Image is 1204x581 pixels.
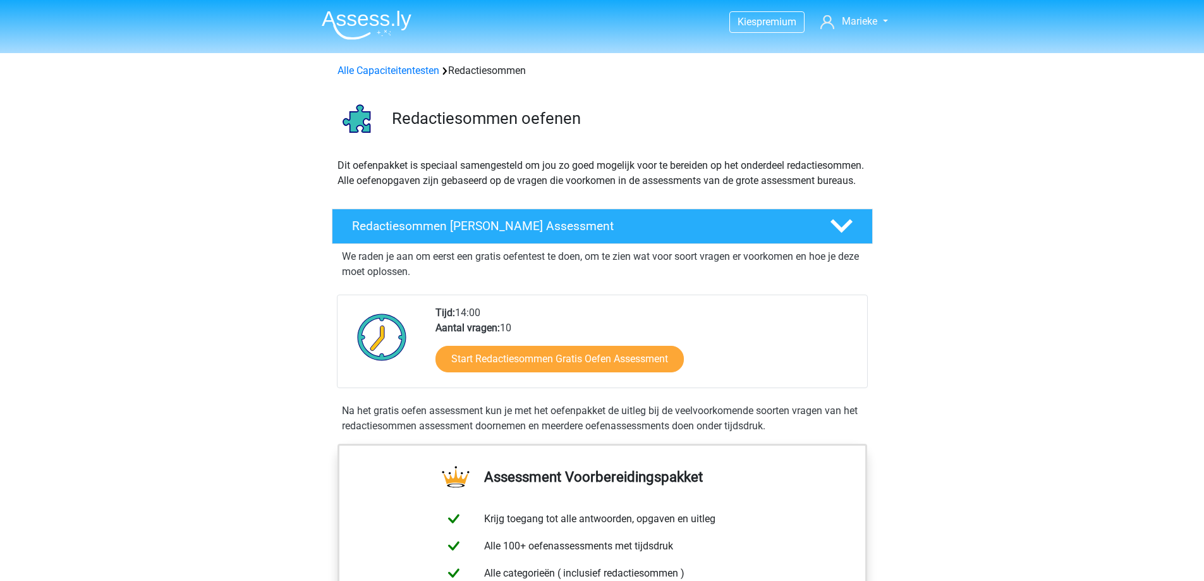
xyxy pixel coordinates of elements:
[842,15,877,27] span: Marieke
[738,16,757,28] span: Kies
[342,249,863,279] p: We raden je aan om eerst een gratis oefentest te doen, om te zien wat voor soort vragen er voorko...
[322,10,411,40] img: Assessly
[392,109,863,128] h3: Redactiesommen oefenen
[426,305,867,388] div: 14:00 10
[337,158,867,188] p: Dit oefenpakket is speciaal samengesteld om jou zo goed mogelijk voor te bereiden op het onderdee...
[435,307,455,319] b: Tijd:
[730,13,804,30] a: Kiespremium
[332,94,386,147] img: redactiesommen
[352,219,810,233] h4: Redactiesommen [PERSON_NAME] Assessment
[332,63,872,78] div: Redactiesommen
[757,16,796,28] span: premium
[815,14,892,29] a: Marieke
[327,209,878,244] a: Redactiesommen [PERSON_NAME] Assessment
[435,322,500,334] b: Aantal vragen:
[337,64,439,76] a: Alle Capaciteitentesten
[350,305,414,369] img: Klok
[435,346,684,372] a: Start Redactiesommen Gratis Oefen Assessment
[337,403,868,434] div: Na het gratis oefen assessment kun je met het oefenpakket de uitleg bij de veelvoorkomende soorte...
